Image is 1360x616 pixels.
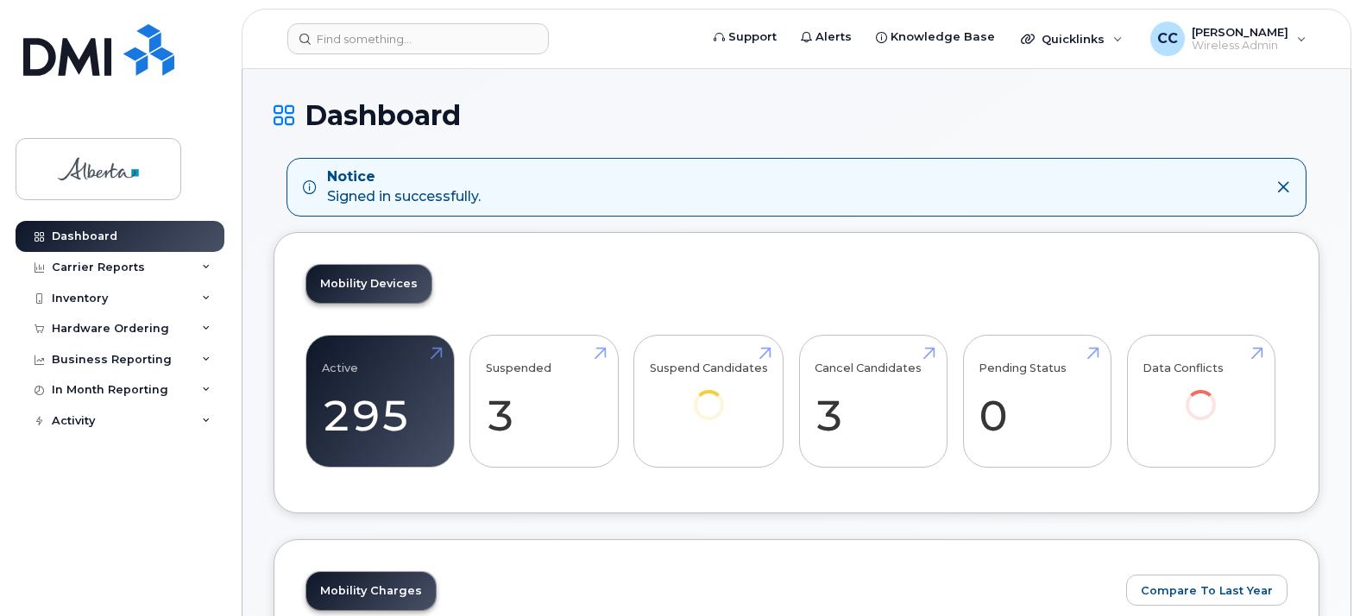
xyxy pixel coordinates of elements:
[979,344,1095,458] a: Pending Status 0
[1141,582,1273,599] span: Compare To Last Year
[306,265,431,303] a: Mobility Devices
[327,167,481,207] div: Signed in successfully.
[486,344,602,458] a: Suspended 3
[1143,344,1259,443] a: Data Conflicts
[1126,575,1288,606] button: Compare To Last Year
[327,167,481,187] strong: Notice
[815,344,931,458] a: Cancel Candidates 3
[650,344,768,443] a: Suspend Candidates
[322,344,438,458] a: Active 295
[306,572,436,610] a: Mobility Charges
[274,100,1319,130] h1: Dashboard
